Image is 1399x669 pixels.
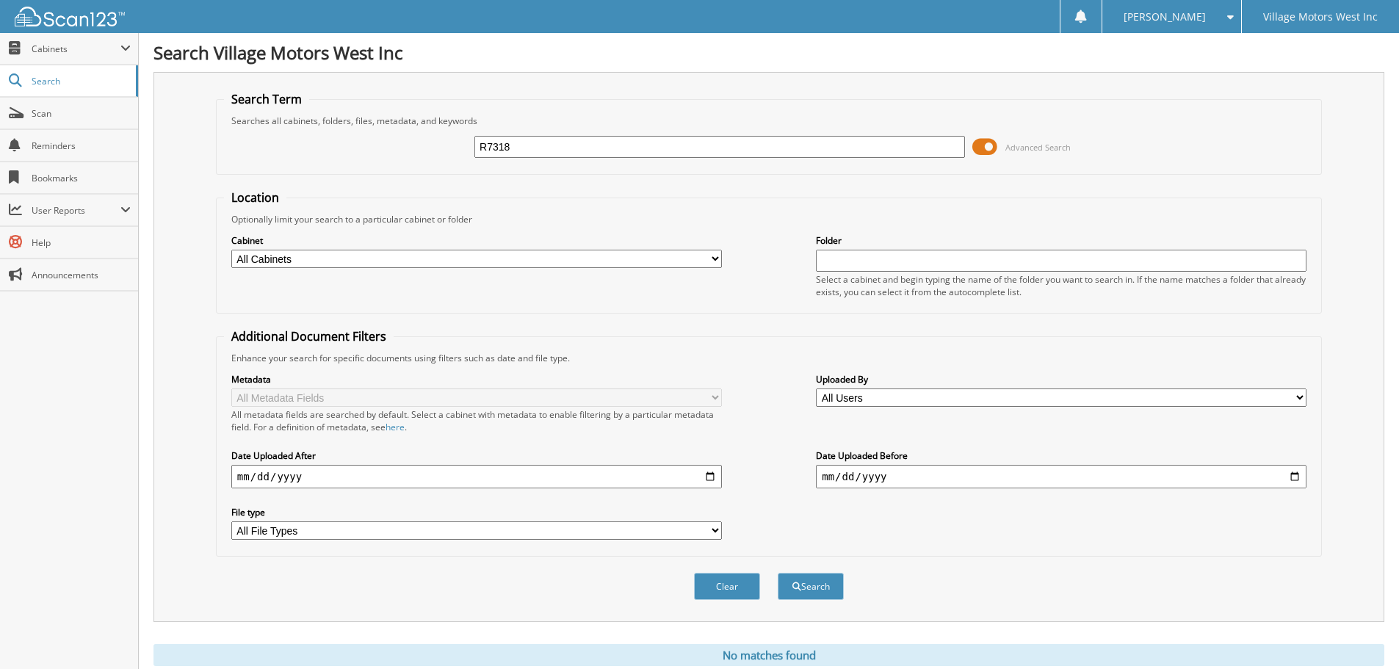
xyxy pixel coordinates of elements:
[816,273,1306,298] div: Select a cabinet and begin typing the name of the folder you want to search in. If the name match...
[778,573,844,600] button: Search
[694,573,760,600] button: Clear
[816,465,1306,488] input: end
[231,506,722,518] label: File type
[32,107,131,120] span: Scan
[224,91,309,107] legend: Search Term
[224,352,1314,364] div: Enhance your search for specific documents using filters such as date and file type.
[32,43,120,55] span: Cabinets
[32,236,131,249] span: Help
[231,465,722,488] input: start
[32,269,131,281] span: Announcements
[32,172,131,184] span: Bookmarks
[1124,12,1206,21] span: [PERSON_NAME]
[1005,142,1071,153] span: Advanced Search
[15,7,125,26] img: scan123-logo-white.svg
[32,75,129,87] span: Search
[816,373,1306,386] label: Uploaded By
[231,449,722,462] label: Date Uploaded After
[153,40,1384,65] h1: Search Village Motors West Inc
[224,213,1314,225] div: Optionally limit your search to a particular cabinet or folder
[1263,12,1378,21] span: Village Motors West Inc
[153,644,1384,666] div: No matches found
[816,449,1306,462] label: Date Uploaded Before
[224,115,1314,127] div: Searches all cabinets, folders, files, metadata, and keywords
[224,328,394,344] legend: Additional Document Filters
[231,373,722,386] label: Metadata
[32,204,120,217] span: User Reports
[32,140,131,152] span: Reminders
[224,189,286,206] legend: Location
[231,234,722,247] label: Cabinet
[231,408,722,433] div: All metadata fields are searched by default. Select a cabinet with metadata to enable filtering b...
[816,234,1306,247] label: Folder
[386,421,405,433] a: here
